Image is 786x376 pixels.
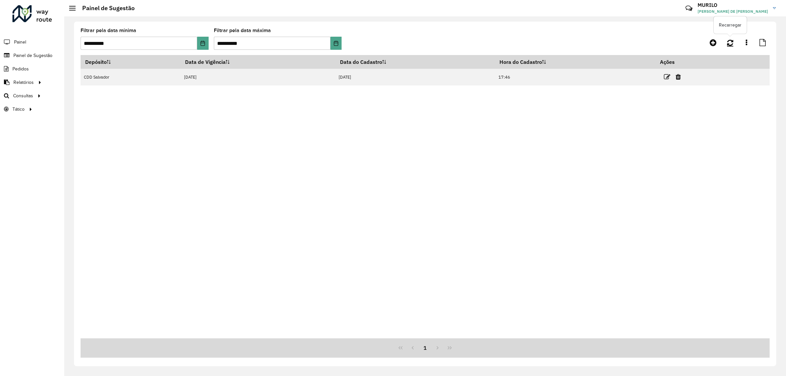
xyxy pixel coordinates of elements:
[335,69,495,85] td: [DATE]
[81,27,136,34] label: Filtrar pela data mínima
[698,2,768,8] h3: MURILO
[335,55,495,69] th: Data do Cadastro
[682,1,696,15] a: Contato Rápido
[495,69,655,85] td: 17:46
[655,55,695,69] th: Ações
[180,69,335,85] td: [DATE]
[419,342,431,354] button: 1
[81,55,180,69] th: Depósito
[664,72,670,81] a: Editar
[197,37,208,50] button: Choose Date
[12,106,25,113] span: Tático
[698,9,768,14] span: [PERSON_NAME] DE [PERSON_NAME]
[13,79,34,86] span: Relatórios
[714,16,747,34] div: Recarregar
[12,66,29,72] span: Pedidos
[13,92,33,99] span: Consultas
[330,37,342,50] button: Choose Date
[76,5,135,12] h2: Painel de Sugestão
[495,55,655,69] th: Hora do Cadastro
[214,27,271,34] label: Filtrar pela data máxima
[81,69,180,85] td: CDD Salvador
[13,52,52,59] span: Painel de Sugestão
[180,55,335,69] th: Data de Vigência
[14,39,26,46] span: Painel
[676,72,681,81] a: Excluir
